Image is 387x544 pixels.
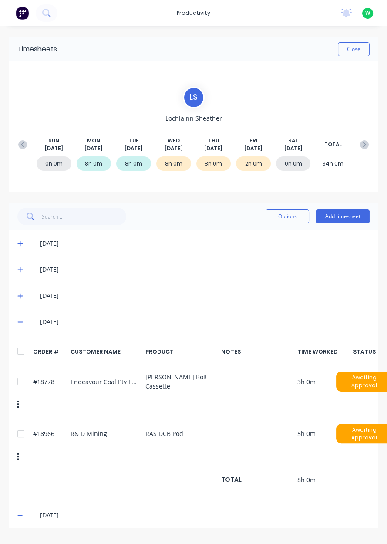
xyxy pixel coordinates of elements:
[284,145,303,152] span: [DATE]
[183,87,205,108] div: L S
[316,209,370,223] button: Add timesheet
[204,145,222,152] span: [DATE]
[297,348,354,356] div: TIME WORKED
[365,9,370,17] span: W
[129,137,139,145] span: TUE
[40,239,370,248] div: [DATE]
[168,137,180,145] span: WED
[40,291,370,301] div: [DATE]
[77,156,111,171] div: 8h 0m
[45,145,63,152] span: [DATE]
[33,348,66,356] div: ORDER #
[40,317,370,327] div: [DATE]
[266,209,309,223] button: Options
[40,265,370,274] div: [DATE]
[316,156,350,171] div: 34h 0m
[17,44,57,54] div: Timesheets
[16,7,29,20] img: Factory
[40,510,370,520] div: [DATE]
[116,156,151,171] div: 8h 0m
[338,42,370,56] button: Close
[276,156,311,171] div: 0h 0m
[84,145,103,152] span: [DATE]
[288,137,299,145] span: SAT
[145,348,216,356] div: PRODUCT
[37,156,71,171] div: 0h 0m
[208,137,219,145] span: THU
[221,348,292,356] div: NOTES
[48,137,59,145] span: SUN
[71,348,140,356] div: CUSTOMER NAME
[42,208,127,225] input: Search...
[165,145,183,152] span: [DATE]
[165,114,222,123] span: Lochlainn Sheather
[156,156,191,171] div: 8h 0m
[125,145,143,152] span: [DATE]
[87,137,100,145] span: MON
[359,348,370,356] div: STATUS
[244,145,262,152] span: [DATE]
[236,156,271,171] div: 2h 0m
[249,137,257,145] span: FRI
[324,141,342,149] span: TOTAL
[172,7,215,20] div: productivity
[196,156,231,171] div: 8h 0m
